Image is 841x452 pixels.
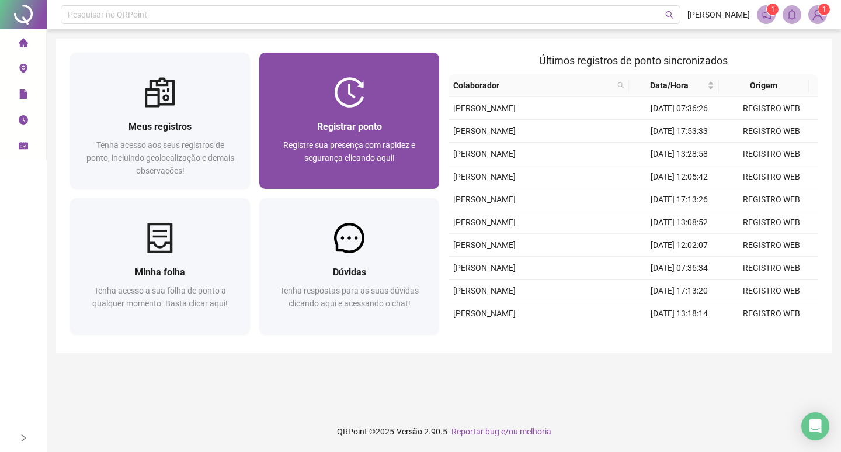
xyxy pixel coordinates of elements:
[283,140,415,163] span: Registre sua presença com rapidez e segurança clicando aqui!
[634,79,705,92] span: Data/Hora
[725,257,818,280] td: REGISTRO WEB
[725,120,818,143] td: REGISTRO WEB
[633,165,725,188] td: [DATE] 12:05:42
[19,136,28,159] span: schedule
[317,121,382,132] span: Registrar ponto
[259,53,439,189] a: Registrar pontoRegistre sua presença com rapidez e segurança clicando aqui!
[19,58,28,82] span: environment
[665,11,674,19] span: search
[633,302,725,325] td: [DATE] 13:18:14
[633,97,725,120] td: [DATE] 07:36:26
[818,4,830,15] sup: Atualize o seu contato no menu Meus Dados
[617,82,624,89] span: search
[86,140,234,175] span: Tenha acesso aos seus registros de ponto, incluindo geolocalização e demais observações!
[801,412,829,440] div: Open Intercom Messenger
[633,188,725,211] td: [DATE] 17:13:26
[615,77,627,94] span: search
[453,195,516,204] span: [PERSON_NAME]
[761,9,772,20] span: notification
[719,74,809,97] th: Origem
[633,325,725,348] td: [DATE] 12:04:17
[633,234,725,257] td: [DATE] 12:02:07
[47,411,841,452] footer: QRPoint © 2025 - 2.90.5 -
[725,188,818,211] td: REGISTRO WEB
[453,149,516,158] span: [PERSON_NAME]
[453,126,516,136] span: [PERSON_NAME]
[453,79,613,92] span: Colaborador
[453,263,516,272] span: [PERSON_NAME]
[633,257,725,280] td: [DATE] 07:36:34
[453,218,516,227] span: [PERSON_NAME]
[19,434,27,442] span: right
[259,198,439,334] a: DúvidasTenha respostas para as suas dúvidas clicando aqui e acessando o chat!
[725,211,818,234] td: REGISTRO WEB
[771,5,775,13] span: 1
[453,103,516,113] span: [PERSON_NAME]
[92,286,228,308] span: Tenha acesso a sua folha de ponto a qualquer momento. Basta clicar aqui!
[128,121,192,132] span: Meus registros
[633,120,725,143] td: [DATE] 17:53:33
[687,8,750,21] span: [PERSON_NAME]
[809,6,826,23] img: 89100
[787,9,797,20] span: bell
[453,172,516,181] span: [PERSON_NAME]
[725,325,818,348] td: REGISTRO WEB
[633,211,725,234] td: [DATE] 13:08:52
[453,286,516,295] span: [PERSON_NAME]
[725,234,818,257] td: REGISTRO WEB
[725,97,818,120] td: REGISTRO WEB
[725,302,818,325] td: REGISTRO WEB
[19,33,28,56] span: home
[453,309,516,318] span: [PERSON_NAME]
[70,198,250,334] a: Minha folhaTenha acesso a sua folha de ponto a qualquer momento. Basta clicar aqui!
[725,143,818,165] td: REGISTRO WEB
[822,5,826,13] span: 1
[135,267,185,278] span: Minha folha
[19,110,28,133] span: clock-circle
[70,53,250,189] a: Meus registrosTenha acesso aos seus registros de ponto, incluindo geolocalização e demais observa...
[767,4,779,15] sup: 1
[629,74,719,97] th: Data/Hora
[725,280,818,302] td: REGISTRO WEB
[333,267,366,278] span: Dúvidas
[633,280,725,302] td: [DATE] 17:13:20
[539,54,728,67] span: Últimos registros de ponto sincronizados
[19,84,28,108] span: file
[633,143,725,165] td: [DATE] 13:28:58
[725,165,818,188] td: REGISTRO WEB
[451,427,551,436] span: Reportar bug e/ou melhoria
[453,240,516,250] span: [PERSON_NAME]
[280,286,419,308] span: Tenha respostas para as suas dúvidas clicando aqui e acessando o chat!
[397,427,422,436] span: Versão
